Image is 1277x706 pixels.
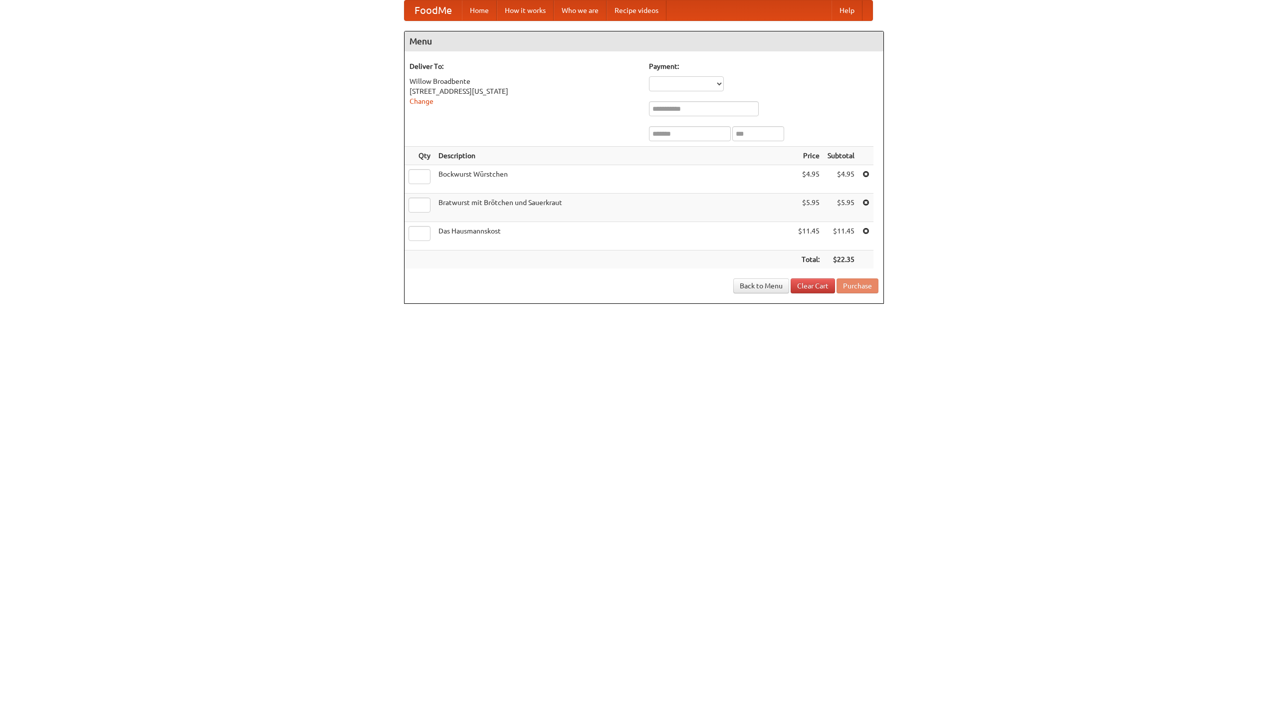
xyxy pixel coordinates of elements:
[824,222,858,250] td: $11.45
[649,61,878,71] h5: Payment:
[824,194,858,222] td: $5.95
[794,194,824,222] td: $5.95
[794,165,824,194] td: $4.95
[405,0,462,20] a: FoodMe
[410,86,639,96] div: [STREET_ADDRESS][US_STATE]
[497,0,554,20] a: How it works
[434,222,794,250] td: Das Hausmannskost
[410,76,639,86] div: Willow Broadbente
[405,31,883,51] h4: Menu
[824,250,858,269] th: $22.35
[733,278,789,293] a: Back to Menu
[824,165,858,194] td: $4.95
[462,0,497,20] a: Home
[434,165,794,194] td: Bockwurst Würstchen
[434,147,794,165] th: Description
[554,0,607,20] a: Who we are
[832,0,862,20] a: Help
[410,97,433,105] a: Change
[434,194,794,222] td: Bratwurst mit Brötchen und Sauerkraut
[794,222,824,250] td: $11.45
[837,278,878,293] button: Purchase
[794,147,824,165] th: Price
[405,147,434,165] th: Qty
[410,61,639,71] h5: Deliver To:
[791,278,835,293] a: Clear Cart
[607,0,666,20] a: Recipe videos
[824,147,858,165] th: Subtotal
[794,250,824,269] th: Total:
